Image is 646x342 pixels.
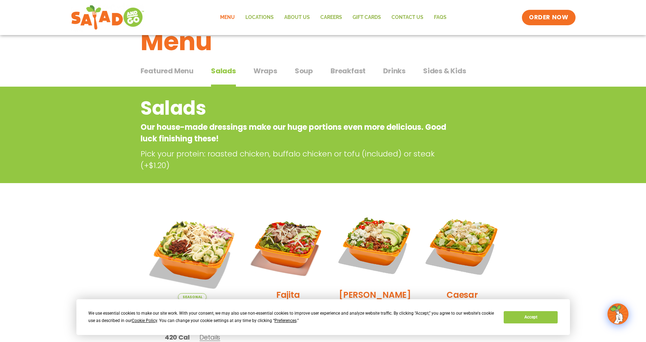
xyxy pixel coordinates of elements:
[215,9,240,26] a: Menu
[424,207,500,283] img: Product photo for Caesar Salad
[276,289,300,301] h2: Fajita
[529,13,568,22] span: ORDER NOW
[71,4,145,32] img: new-SAG-logo-768×292
[429,9,452,26] a: FAQs
[315,9,347,26] a: Careers
[132,318,157,323] span: Cookie Policy
[447,289,478,301] h2: Caesar
[522,10,575,25] a: ORDER NOW
[347,9,386,26] a: GIFT CARDS
[141,63,506,87] div: Tabbed content
[141,22,506,60] h1: Menu
[141,66,193,76] span: Featured Menu
[253,66,277,76] span: Wraps
[337,207,413,283] img: Product photo for Cobb Salad
[141,94,449,122] h2: Salads
[215,9,452,26] nav: Menu
[331,66,366,76] span: Breakfast
[386,9,429,26] a: Contact Us
[250,207,326,283] img: Product photo for Fajita Salad
[383,66,406,76] span: Drinks
[279,9,315,26] a: About Us
[339,289,411,301] h2: [PERSON_NAME]
[211,66,236,76] span: Salads
[608,304,628,324] img: wpChatIcon
[274,318,297,323] span: Preferences
[295,66,313,76] span: Soup
[165,333,190,342] span: 420 Cal
[423,66,466,76] span: Sides & Kids
[178,293,206,301] span: Seasonal
[146,207,239,301] img: Product photo for Tuscan Summer Salad
[240,9,279,26] a: Locations
[141,121,449,145] p: Our house-made dressings make our huge portions even more delicious. Good luck finishing these!
[199,333,220,342] span: Details
[504,311,558,323] button: Accept
[76,299,570,335] div: Cookie Consent Prompt
[141,148,453,171] p: Pick your protein: roasted chicken, buffalo chicken or tofu (included) or steak (+$1.20)
[88,310,495,324] div: We use essential cookies to make our site work. With your consent, we may also use non-essential ...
